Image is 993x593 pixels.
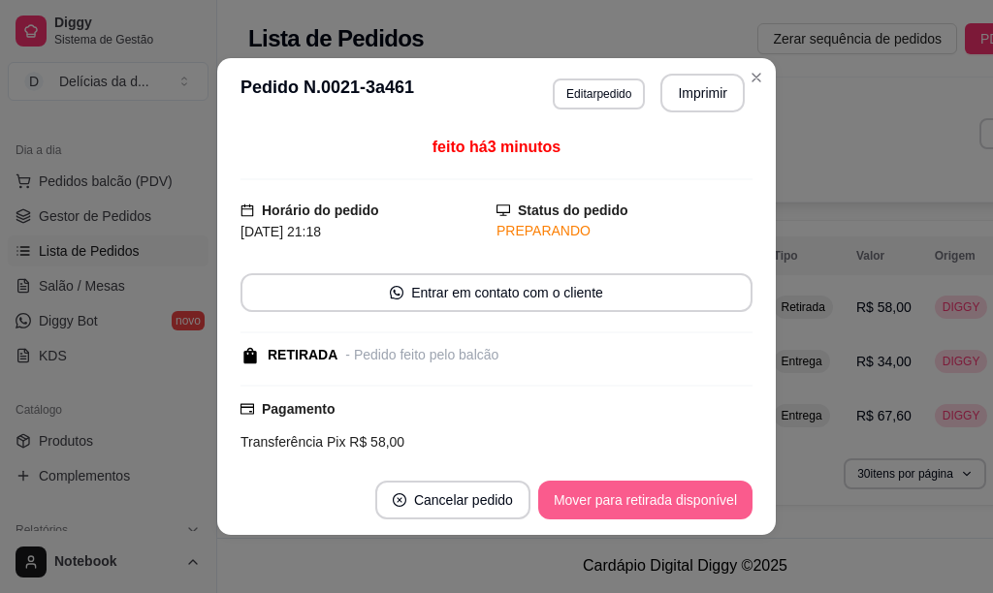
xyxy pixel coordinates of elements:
[240,74,414,112] h3: Pedido N. 0021-3a461
[660,74,745,112] button: Imprimir
[496,221,753,241] div: PREPARANDO
[741,62,772,93] button: Close
[240,402,254,416] span: credit-card
[345,345,498,365] div: - Pedido feito pelo balcão
[553,78,645,109] button: Editarpedido
[375,481,530,519] button: close-circleCancelar pedido
[240,434,345,450] span: Transferência Pix
[240,224,321,239] span: [DATE] 21:18
[393,493,406,507] span: close-circle
[240,273,753,312] button: whats-appEntrar em contato com o cliente
[268,345,337,365] div: RETIRADA
[240,203,254,217] span: calendar
[496,203,510,217] span: desktop
[262,203,379,218] strong: Horário do pedido
[390,286,403,299] span: whats-app
[518,203,628,218] strong: Status do pedido
[345,434,404,450] span: R$ 58,00
[432,139,561,155] span: feito há 3 minutos
[262,401,335,417] strong: Pagamento
[538,481,753,519] button: Mover para retirada disponível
